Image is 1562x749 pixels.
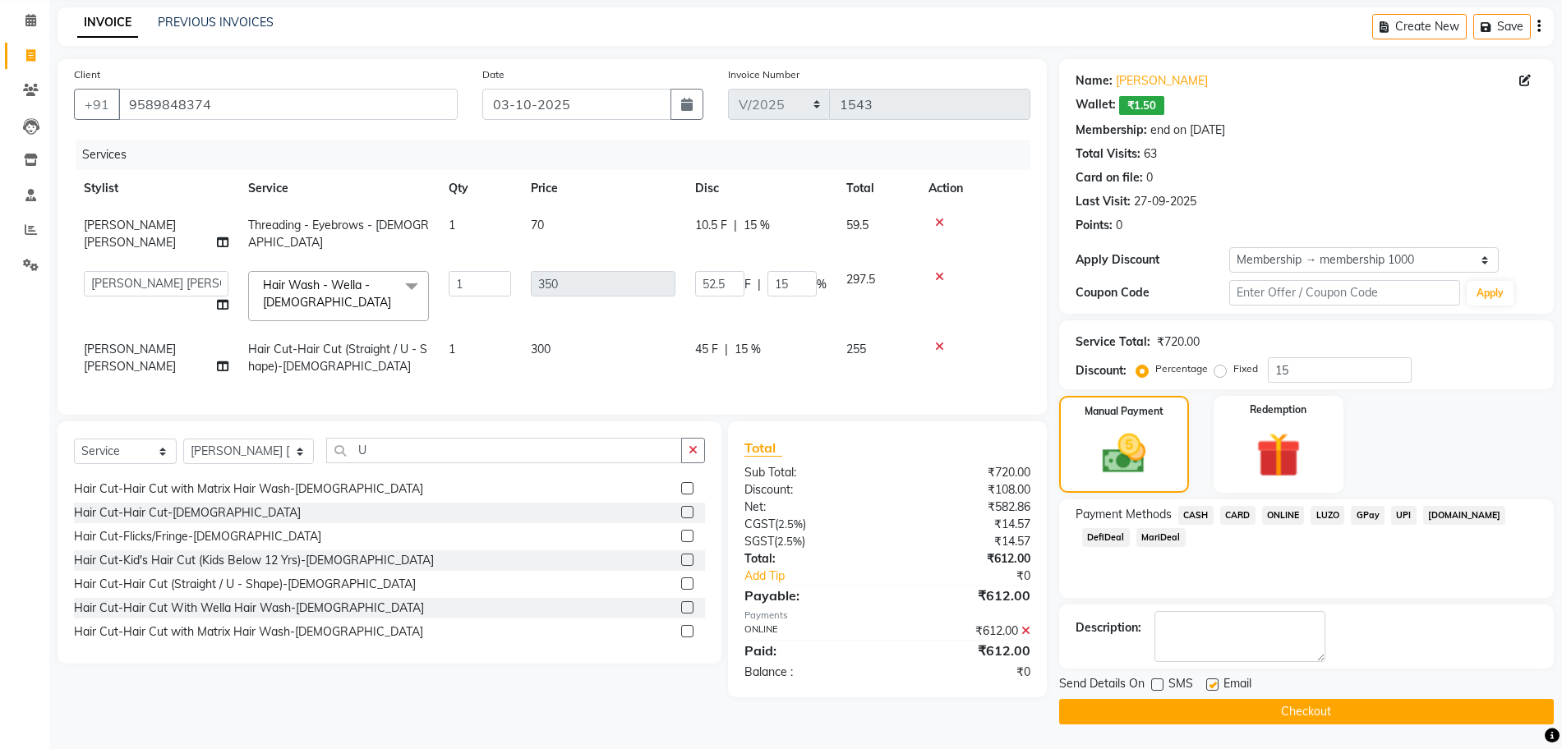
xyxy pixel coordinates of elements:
span: 45 F [695,341,718,358]
span: 15 % [744,217,770,234]
span: 255 [846,342,866,356]
div: 0 [1116,217,1122,234]
span: | [734,217,737,234]
span: LUZO [1311,506,1344,525]
span: F [744,276,751,293]
button: Create New [1372,14,1467,39]
span: SMS [1168,675,1193,696]
div: Sub Total: [732,464,887,481]
span: Payment Methods [1076,506,1172,523]
button: Apply [1467,281,1514,306]
span: GPay [1351,506,1385,525]
div: Total Visits: [1076,145,1140,163]
div: 63 [1144,145,1157,163]
div: ₹612.00 [887,623,1043,640]
div: ₹108.00 [887,481,1043,499]
span: [PERSON_NAME] [PERSON_NAME] [84,342,176,374]
th: Stylist [74,170,238,207]
span: 297.5 [846,272,875,287]
div: Service Total: [1076,333,1150,351]
span: Threading - Eyebrows - [DEMOGRAPHIC_DATA] [248,218,429,250]
div: Payable: [732,586,887,605]
div: ONLINE [732,623,887,640]
span: CGST [744,517,775,531]
div: Hair Cut-Hair Cut With Wella Hair Wash-[DEMOGRAPHIC_DATA] [74,600,424,617]
div: Description: [1076,619,1141,636]
div: ₹720.00 [887,464,1043,481]
div: Name: [1076,72,1113,90]
th: Price [521,170,685,207]
a: Add Tip [732,567,914,585]
div: Membership: [1076,122,1147,139]
div: Discount: [732,481,887,499]
div: Balance : [732,664,887,681]
div: Net: [732,499,887,516]
span: CARD [1220,506,1256,525]
div: Hair Cut-Flicks/Fringe-[DEMOGRAPHIC_DATA] [74,528,321,545]
span: 10.5 F [695,217,727,234]
span: | [725,341,728,358]
span: 15 % [735,341,761,358]
label: Client [74,67,100,82]
span: Total [744,439,782,457]
div: Hair Cut-Hair Cut with Matrix Hair Wash-[DEMOGRAPHIC_DATA] [74,480,423,498]
label: Redemption [1250,402,1306,417]
span: Email [1223,675,1251,696]
th: Qty [439,170,521,207]
span: 2.5% [778,517,803,531]
span: MariDeal [1136,528,1186,547]
span: 300 [531,342,551,356]
button: Save [1473,14,1531,39]
div: Paid: [732,641,887,660]
div: Payments [744,609,1030,623]
span: 59.5 [846,218,869,232]
div: Hair Cut-Hair Cut (Straight / U - Shape)-[DEMOGRAPHIC_DATA] [74,576,416,593]
div: Services [76,140,1043,170]
a: PREVIOUS INVOICES [158,15,274,30]
div: Discount: [1076,362,1127,379]
th: Total [836,170,919,207]
div: end on [DATE] [1150,122,1225,139]
img: _gift.svg [1242,427,1315,483]
img: _cash.svg [1089,429,1159,479]
input: Search or Scan [326,438,681,463]
span: ₹1.50 [1119,96,1164,115]
label: Percentage [1155,361,1208,376]
div: ₹0 [887,664,1043,681]
div: Hair Cut-Hair Cut-[DEMOGRAPHIC_DATA] [74,504,301,522]
a: x [391,295,399,310]
div: ₹720.00 [1157,333,1200,351]
span: Hair Wash - Wella - [DEMOGRAPHIC_DATA] [263,278,391,310]
label: Invoice Number [728,67,799,82]
span: [PERSON_NAME] [PERSON_NAME] [84,218,176,250]
div: Coupon Code [1076,284,1229,301]
span: [DOMAIN_NAME] [1423,506,1506,525]
div: Last Visit: [1076,193,1131,210]
div: ₹14.57 [887,516,1043,533]
span: DefiDeal [1082,528,1130,547]
th: Disc [685,170,836,207]
div: ₹0 [913,567,1043,585]
div: 27-09-2025 [1134,193,1196,210]
span: SGST [744,534,774,549]
span: 70 [531,218,544,232]
button: +91 [74,89,120,120]
div: Wallet: [1076,96,1116,115]
div: ( ) [732,516,887,533]
span: UPI [1391,506,1417,525]
th: Service [238,170,439,207]
div: ₹612.00 [887,641,1043,660]
label: Fixed [1233,361,1258,376]
span: % [817,276,827,293]
div: ( ) [732,533,887,550]
span: ONLINE [1262,506,1305,525]
input: Search by Name/Mobile/Email/Code [118,89,458,120]
div: ₹612.00 [887,550,1043,567]
a: INVOICE [77,8,138,38]
button: Checkout [1059,699,1554,724]
label: Manual Payment [1085,404,1163,419]
div: 0 [1146,169,1153,186]
div: ₹612.00 [887,586,1043,605]
div: Total: [732,550,887,567]
div: ₹14.57 [887,533,1043,550]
